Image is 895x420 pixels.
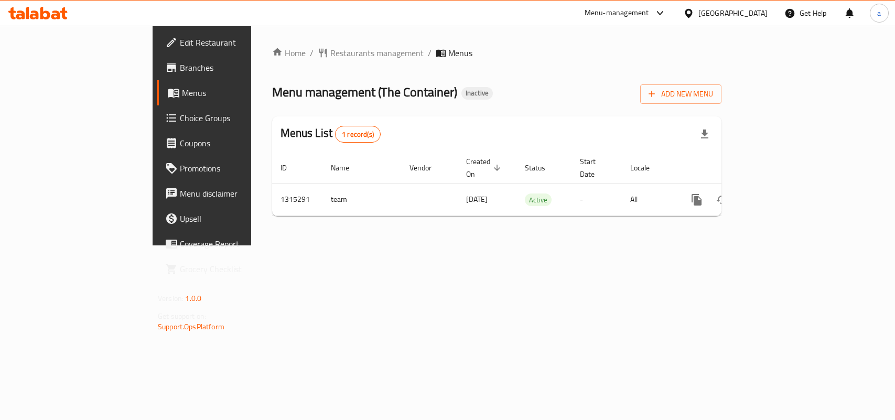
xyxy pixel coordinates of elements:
[158,320,224,333] a: Support.OpsPlatform
[649,88,713,101] span: Add New Menu
[157,55,302,80] a: Branches
[157,131,302,156] a: Coupons
[185,292,201,305] span: 1.0.0
[180,263,294,275] span: Grocery Checklist
[640,84,721,104] button: Add New Menu
[180,61,294,74] span: Branches
[525,161,559,174] span: Status
[281,125,381,143] h2: Menus List
[157,256,302,282] a: Grocery Checklist
[428,47,432,59] li: /
[180,36,294,49] span: Edit Restaurant
[180,162,294,175] span: Promotions
[157,80,302,105] a: Menus
[466,192,488,206] span: [DATE]
[180,112,294,124] span: Choice Groups
[525,194,552,206] span: Active
[157,181,302,206] a: Menu disclaimer
[180,187,294,200] span: Menu disclaimer
[622,184,676,216] td: All
[272,152,793,216] table: enhanced table
[157,206,302,231] a: Upsell
[698,7,768,19] div: [GEOGRAPHIC_DATA]
[571,184,622,216] td: -
[281,161,300,174] span: ID
[318,47,424,59] a: Restaurants management
[180,212,294,225] span: Upsell
[684,187,709,212] button: more
[158,292,184,305] span: Version:
[709,187,735,212] button: Change Status
[448,47,472,59] span: Menus
[157,156,302,181] a: Promotions
[330,47,424,59] span: Restaurants management
[310,47,314,59] li: /
[272,80,457,104] span: Menu management ( The Container )
[466,155,504,180] span: Created On
[630,161,663,174] span: Locale
[180,137,294,149] span: Coupons
[336,130,380,139] span: 1 record(s)
[182,87,294,99] span: Menus
[335,126,381,143] div: Total records count
[180,238,294,250] span: Coverage Report
[331,161,363,174] span: Name
[322,184,401,216] td: team
[461,89,493,98] span: Inactive
[157,231,302,256] a: Coverage Report
[157,30,302,55] a: Edit Restaurant
[158,309,206,323] span: Get support on:
[409,161,445,174] span: Vendor
[272,47,721,59] nav: breadcrumb
[676,152,793,184] th: Actions
[580,155,609,180] span: Start Date
[692,122,717,147] div: Export file
[157,105,302,131] a: Choice Groups
[461,87,493,100] div: Inactive
[877,7,881,19] span: a
[585,7,649,19] div: Menu-management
